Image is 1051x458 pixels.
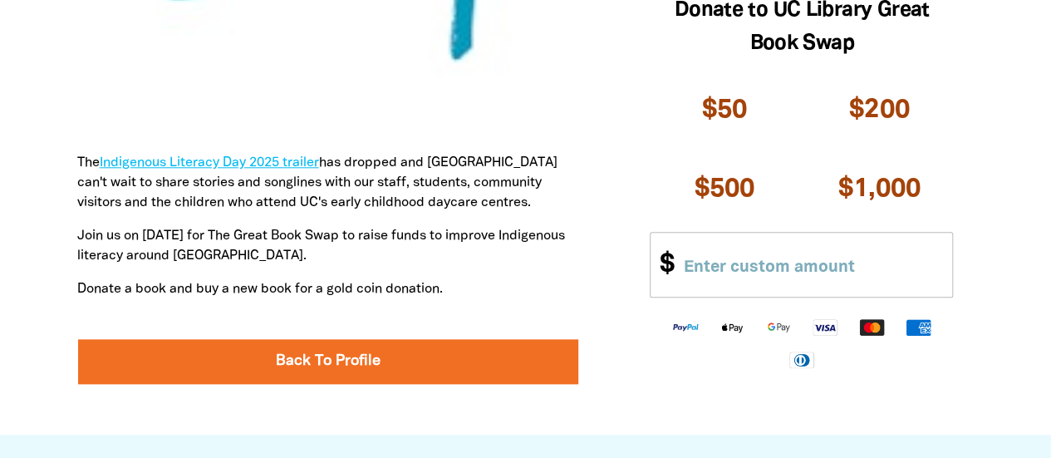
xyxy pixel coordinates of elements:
[77,133,580,213] p: The has dropped and [GEOGRAPHIC_DATA] can't wait to share stories and songlines with our staff, s...
[709,318,755,337] img: Apple Pay logo
[77,226,580,266] p: Join us on [DATE] for The Great Book Swap to raise funds to improve Indigenous literacy around [G...
[849,98,910,122] span: $200
[755,318,802,337] img: Google Pay logo
[78,339,579,384] a: Back To Profile
[650,304,953,382] div: Available payment methods
[100,157,319,169] a: Indigenous Literacy Day 2025 trailer
[805,153,954,225] button: $1,000
[802,318,848,337] img: Visa logo
[650,74,798,146] button: $50
[895,318,941,337] img: American Express logo
[701,98,747,122] span: $50
[838,177,921,201] span: $1,000
[77,279,580,299] p: Donate a book and buy a new book for a gold coin donation.
[694,177,754,201] span: $500
[848,318,895,337] img: Mastercard logo
[805,74,954,146] button: $200
[662,318,709,337] img: Paypal logo
[778,350,825,369] img: Diners Club logo
[650,153,798,225] button: $500
[651,233,674,297] span: $
[669,233,952,297] input: Enter custom amount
